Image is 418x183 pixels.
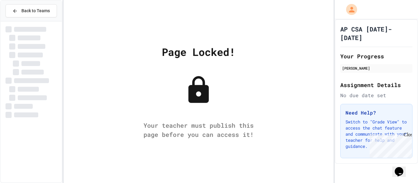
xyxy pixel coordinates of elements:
h1: AP CSA [DATE]-[DATE] [340,25,412,42]
div: Your teacher must publish this page before you can access it! [137,121,260,139]
div: My Account [340,2,359,16]
div: Page Locked! [162,44,235,60]
button: Back to Teams [6,4,57,17]
h3: Need Help? [345,109,407,116]
iframe: chat widget [367,132,412,158]
span: Back to Teams [21,8,50,14]
div: [PERSON_NAME] [342,65,411,71]
h2: Assignment Details [340,81,412,89]
div: No due date set [340,92,412,99]
iframe: chat widget [392,159,412,177]
div: Chat with us now!Close [2,2,42,39]
h2: Your Progress [340,52,412,60]
p: Switch to "Grade View" to access the chat feature and communicate with your teacher for help and ... [345,119,407,149]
